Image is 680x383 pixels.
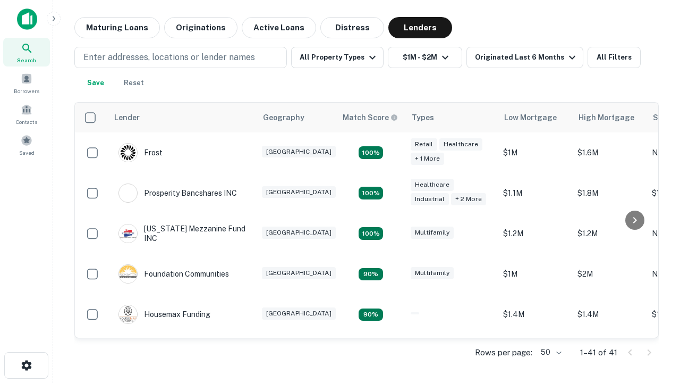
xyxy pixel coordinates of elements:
div: Foundation Communities [118,264,229,284]
button: Distress [320,17,384,38]
img: picture [119,184,137,202]
div: Matching Properties: 4, hasApolloMatch: undefined [359,268,383,281]
img: picture [119,144,137,162]
td: $1.6M [572,335,647,375]
div: Multifamily [411,267,454,279]
div: High Mortgage [579,111,634,124]
th: Lender [108,103,257,132]
div: Matching Properties: 4, hasApolloMatch: undefined [359,309,383,321]
button: Lenders [388,17,452,38]
td: $2M [572,254,647,294]
button: Reset [117,72,151,94]
th: Capitalize uses an advanced AI algorithm to match your search with the best lender. The match sco... [336,103,405,132]
div: 50 [537,345,563,360]
th: High Mortgage [572,103,647,132]
a: Borrowers [3,69,50,97]
div: Matching Properties: 5, hasApolloMatch: undefined [359,227,383,240]
p: Rows per page: [475,346,532,359]
div: Healthcare [411,179,454,191]
td: $1.6M [572,132,647,173]
div: Industrial [411,193,449,205]
td: $1.1M [498,173,572,213]
button: Maturing Loans [74,17,160,38]
div: Lender [114,111,140,124]
div: Multifamily [411,227,454,239]
div: Capitalize uses an advanced AI algorithm to match your search with the best lender. The match sco... [343,112,398,123]
span: Search [17,56,36,64]
button: Enter addresses, locations or lender names [74,47,287,68]
th: Low Mortgage [498,103,572,132]
td: $1.4M [498,335,572,375]
img: picture [119,265,137,283]
div: + 1 more [411,153,444,165]
h6: Match Score [343,112,396,123]
td: $1.8M [572,173,647,213]
td: $1M [498,132,572,173]
div: [GEOGRAPHIC_DATA] [262,307,336,320]
button: $1M - $2M [388,47,462,68]
div: [GEOGRAPHIC_DATA] [262,227,336,239]
div: [GEOGRAPHIC_DATA] [262,186,336,198]
button: Save your search to get updates of matches that match your search criteria. [79,72,113,94]
div: Matching Properties: 5, hasApolloMatch: undefined [359,146,383,159]
p: 1–41 of 41 [580,346,617,359]
div: + 2 more [451,193,486,205]
iframe: Chat Widget [627,298,680,349]
div: Matching Properties: 8, hasApolloMatch: undefined [359,187,383,199]
div: [GEOGRAPHIC_DATA] [262,267,336,279]
img: picture [119,224,137,243]
div: Types [412,111,434,124]
td: $1.4M [498,294,572,335]
div: Low Mortgage [504,111,557,124]
span: Contacts [16,118,37,126]
div: [GEOGRAPHIC_DATA] [262,146,336,158]
td: $1M [498,254,572,294]
div: Frost [118,143,163,162]
button: Originated Last 6 Months [466,47,583,68]
div: Prosperity Bancshares INC [118,184,237,203]
div: Retail [411,138,437,151]
th: Types [405,103,498,132]
p: Enter addresses, locations or lender names [83,51,255,64]
td: $1.2M [572,213,647,254]
button: All Property Types [291,47,384,68]
a: Search [3,38,50,66]
th: Geography [257,103,336,132]
span: Saved [19,148,35,157]
img: capitalize-icon.png [17,9,37,30]
button: Originations [164,17,237,38]
td: $1.4M [572,294,647,335]
span: Borrowers [14,87,39,95]
div: Healthcare [439,138,482,151]
div: Geography [263,111,304,124]
div: Originated Last 6 Months [475,51,579,64]
div: Housemax Funding [118,305,210,324]
img: picture [119,305,137,323]
button: All Filters [588,47,641,68]
td: $1.2M [498,213,572,254]
a: Saved [3,130,50,159]
button: Active Loans [242,17,316,38]
a: Contacts [3,99,50,128]
div: [US_STATE] Mezzanine Fund INC [118,224,246,243]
